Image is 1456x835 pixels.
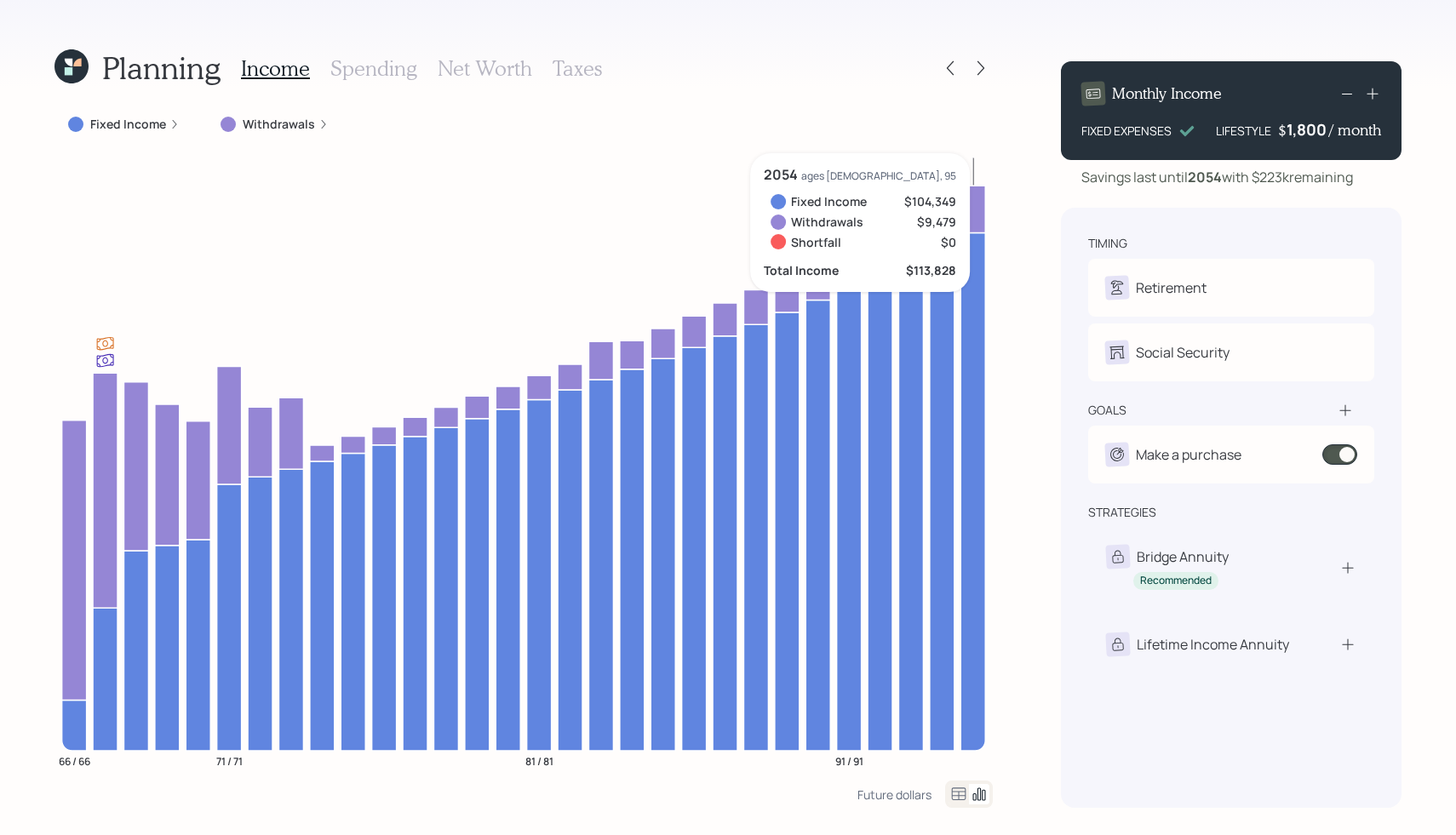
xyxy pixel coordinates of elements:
h3: Spending [330,56,417,81]
div: LIFESTYLE [1216,122,1271,140]
b: 2054 [1188,168,1222,186]
label: Fixed Income [90,116,166,133]
tspan: 66 / 66 [59,753,90,768]
div: strategies [1088,504,1156,521]
div: Social Security [1136,342,1230,363]
h4: / month [1329,121,1381,140]
tspan: 71 / 71 [216,753,243,768]
tspan: 81 / 81 [525,753,553,768]
label: Withdrawals [243,116,315,133]
div: Future dollars [857,786,931,803]
h3: Taxes [553,56,602,81]
div: goals [1088,402,1126,419]
div: Bridge Annuity [1137,546,1229,567]
h3: Income [241,56,310,81]
div: Recommended [1140,574,1212,588]
div: Make a purchase [1136,444,1241,465]
tspan: 91 / 91 [835,753,863,768]
div: Savings last until with $223k remaining [1081,167,1353,187]
h4: $ [1278,121,1287,140]
h3: Net Worth [438,56,532,81]
div: Retirement [1136,277,1207,298]
div: 1,800 [1287,119,1329,140]
div: FIXED EXPENSES [1081,122,1172,140]
div: timing [1088,235,1127,252]
div: Lifetime Income Annuity [1137,634,1289,655]
h1: Planning [102,49,221,86]
h4: Monthly Income [1112,84,1222,103]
